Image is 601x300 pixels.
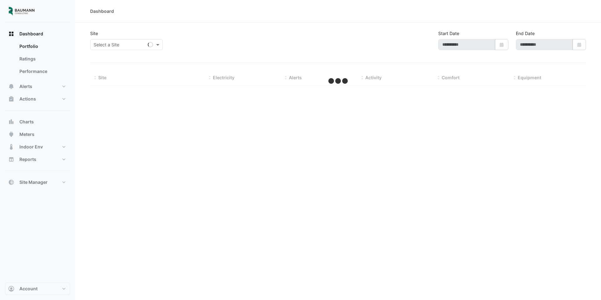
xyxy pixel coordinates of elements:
[14,53,70,65] a: Ratings
[19,156,36,163] span: Reports
[8,156,14,163] app-icon: Reports
[8,179,14,185] app-icon: Site Manager
[5,141,70,153] button: Indoor Env
[289,75,302,80] span: Alerts
[98,75,106,80] span: Site
[438,30,459,37] label: Start Date
[5,128,70,141] button: Meters
[19,119,34,125] span: Charts
[19,286,38,292] span: Account
[8,31,14,37] app-icon: Dashboard
[8,144,14,150] app-icon: Indoor Env
[90,8,114,14] div: Dashboard
[19,83,32,90] span: Alerts
[5,153,70,166] button: Reports
[14,65,70,78] a: Performance
[8,131,14,137] app-icon: Meters
[90,30,98,37] label: Site
[19,131,34,137] span: Meters
[8,83,14,90] app-icon: Alerts
[5,80,70,93] button: Alerts
[5,28,70,40] button: Dashboard
[518,75,541,80] span: Equipment
[365,75,382,80] span: Activity
[8,96,14,102] app-icon: Actions
[442,75,460,80] span: Comfort
[8,119,14,125] app-icon: Charts
[19,179,48,185] span: Site Manager
[19,144,43,150] span: Indoor Env
[19,96,36,102] span: Actions
[14,40,70,53] a: Portfolio
[516,30,535,37] label: End Date
[5,40,70,80] div: Dashboard
[213,75,234,80] span: Electricity
[5,176,70,189] button: Site Manager
[19,31,43,37] span: Dashboard
[8,5,36,18] img: Company Logo
[5,282,70,295] button: Account
[5,93,70,105] button: Actions
[5,116,70,128] button: Charts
